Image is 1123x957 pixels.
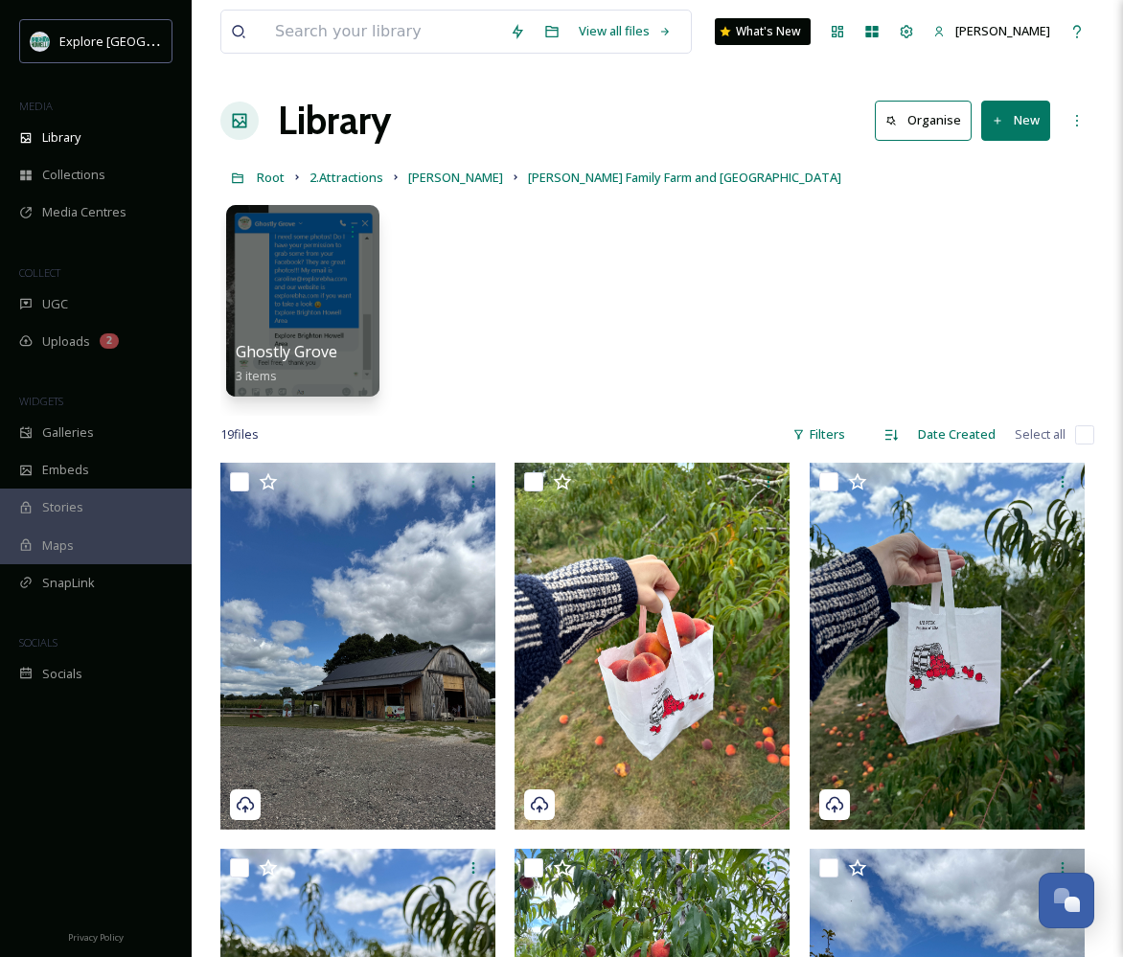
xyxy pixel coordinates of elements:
div: Filters [783,416,855,453]
span: [PERSON_NAME] [955,22,1050,39]
span: [PERSON_NAME] [408,169,503,186]
span: Galleries [42,423,94,442]
a: Organise [875,101,981,140]
a: Privacy Policy [68,924,124,947]
span: Uploads [42,332,90,351]
span: Collections [42,166,105,184]
button: Open Chat [1039,873,1094,928]
span: Embeds [42,461,89,479]
span: 19 file s [220,425,259,444]
span: SnapLink [42,574,95,592]
span: [PERSON_NAME] Family Farm and [GEOGRAPHIC_DATA] [528,169,841,186]
div: Date Created [908,416,1005,453]
span: Ghostly Grove [236,341,337,362]
a: [PERSON_NAME] [408,166,503,189]
img: Schell Family Farm August 2025-34.jpg [810,463,1085,830]
span: Stories [42,498,83,516]
span: Root [257,169,285,186]
span: UGC [42,295,68,313]
a: Ghostly Grove3 items [236,343,337,384]
a: Library [278,92,391,149]
span: Select all [1015,425,1066,444]
a: Root [257,166,285,189]
span: COLLECT [19,265,60,280]
span: Explore [GEOGRAPHIC_DATA][PERSON_NAME] [59,32,323,50]
span: Privacy Policy [68,931,124,944]
span: Library [42,128,80,147]
span: MEDIA [19,99,53,113]
img: Schell Family Farm August 2025.jpg [220,463,495,830]
button: New [981,101,1050,140]
img: 67e7af72-b6c8-455a-acf8-98e6fe1b68aa.avif [31,32,50,51]
span: SOCIALS [19,635,57,649]
a: [PERSON_NAME] [924,12,1060,50]
span: Socials [42,665,82,683]
a: [PERSON_NAME] Family Farm and [GEOGRAPHIC_DATA] [528,166,841,189]
button: Organise [875,101,972,140]
a: 2.Attractions [309,166,383,189]
div: 2 [100,333,119,349]
img: Schell Family Farm August 2025-35.jpg [515,463,790,830]
input: Search your library [265,11,500,53]
a: View all files [569,12,681,50]
span: 2.Attractions [309,169,383,186]
a: What's New [715,18,811,45]
span: Maps [42,536,74,555]
span: WIDGETS [19,394,63,408]
span: Media Centres [42,203,126,221]
span: 3 items [236,367,277,384]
